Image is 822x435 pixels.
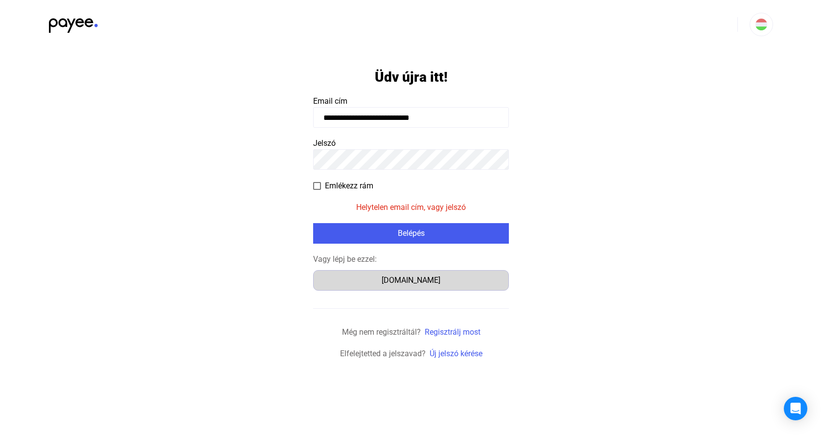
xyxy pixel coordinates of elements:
[342,327,421,337] span: Még nem regisztráltál?
[356,202,466,213] mat-error: Helytelen email cím, vagy jelszó
[313,253,509,265] div: Vagy lépj be ezzel:
[313,275,509,285] a: [DOMAIN_NAME]
[750,13,773,36] button: HU
[317,275,505,286] div: [DOMAIN_NAME]
[340,349,426,358] span: Elfelejtetted a jelszavad?
[425,327,480,337] a: Regisztrálj most
[313,96,347,106] span: Email cím
[313,270,509,291] button: [DOMAIN_NAME]
[430,349,482,358] a: Új jelszó kérése
[755,19,767,30] img: HU
[325,180,373,192] span: Emlékezz rám
[316,228,506,239] div: Belépés
[784,397,807,420] div: Open Intercom Messenger
[313,138,336,148] span: Jelszó
[313,223,509,244] button: Belépés
[49,13,98,33] img: black-payee-blue-dot.svg
[375,69,448,86] h1: Üdv újra itt!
